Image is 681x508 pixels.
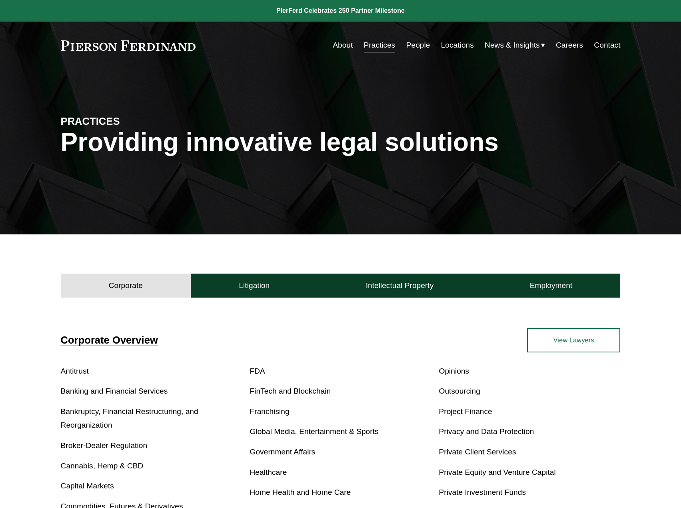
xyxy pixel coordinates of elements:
a: About [333,38,353,53]
a: Private Equity and Venture Capital [439,468,555,476]
a: Locations [441,38,474,53]
a: View Lawyers [527,328,620,352]
h4: Employment [530,281,573,290]
a: Careers [556,38,583,53]
a: Broker-Dealer Regulation [61,441,148,450]
a: Corporate Overview [61,334,158,346]
a: Private Investment Funds [439,488,526,496]
h1: Providing innovative legal solutions [61,128,621,157]
a: Project Finance [439,407,492,416]
a: Government Affairs [250,448,316,456]
a: Contact [594,38,620,53]
h4: PRACTICES [61,115,201,128]
a: Practices [364,38,395,53]
a: Opinions [439,367,469,375]
a: Franchising [250,407,290,416]
a: FDA [250,367,265,375]
a: Healthcare [250,468,287,476]
a: Cannabis, Hemp & CBD [61,462,144,470]
span: News & Insights [485,38,540,52]
a: Bankruptcy, Financial Restructuring, and Reorganization [61,407,198,430]
a: People [406,38,430,53]
a: Privacy and Data Protection [439,427,534,436]
h4: Litigation [239,281,270,290]
a: Global Media, Entertainment & Sports [250,427,379,436]
a: Outsourcing [439,387,480,395]
a: Capital Markets [61,482,114,490]
a: folder dropdown [485,38,545,53]
a: FinTech and Blockchain [250,387,331,395]
a: Banking and Financial Services [61,387,168,395]
h4: Corporate [109,281,143,290]
a: Private Client Services [439,448,516,456]
a: Home Health and Home Care [250,488,351,496]
a: Antitrust [61,367,89,375]
h4: Intellectual Property [366,281,434,290]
